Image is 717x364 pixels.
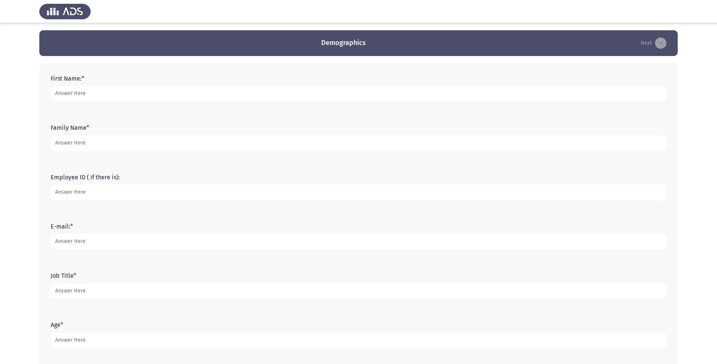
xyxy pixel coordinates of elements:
[51,124,89,131] label: Family Name
[51,86,666,101] input: add answer text
[51,333,666,348] input: add answer text
[51,174,120,181] label: Employee ID ( If there is):
[51,272,76,279] label: Job Title
[51,185,666,200] input: add answer text
[321,38,366,48] h3: Demographics
[51,135,666,151] input: add answer text
[638,37,669,49] button: load next page
[51,283,666,299] input: add answer text
[51,234,666,249] input: add answer text
[39,1,91,22] img: Assess Talent Management logo
[51,321,63,328] label: Age
[51,223,73,230] label: E-mail:
[51,75,84,82] label: First Name:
